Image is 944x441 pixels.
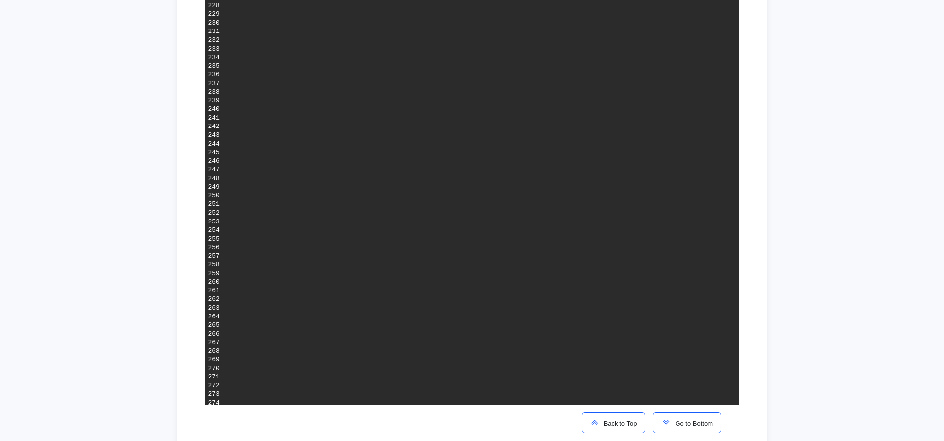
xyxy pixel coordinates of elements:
[208,381,220,390] div: 272
[653,412,721,433] button: Go to Bottom
[208,45,220,54] div: 233
[208,260,220,269] div: 258
[208,390,220,399] div: 273
[208,122,220,131] div: 242
[208,399,220,408] div: 274
[208,269,220,278] div: 259
[208,330,220,339] div: 266
[208,131,220,140] div: 243
[208,226,220,235] div: 254
[208,364,220,373] div: 270
[208,313,220,321] div: 264
[208,36,220,45] div: 232
[208,295,220,304] div: 262
[208,114,220,123] div: 241
[208,373,220,381] div: 271
[208,209,220,218] div: 252
[208,286,220,295] div: 261
[208,140,220,149] div: 244
[208,235,220,244] div: 255
[208,200,220,209] div: 251
[208,62,220,71] div: 235
[661,417,671,427] img: scroll-to-icon.svg
[671,420,713,427] span: Go to Bottom
[208,183,220,191] div: 249
[208,218,220,226] div: 253
[208,79,220,88] div: 237
[208,1,220,10] div: 228
[208,88,220,96] div: 238
[582,412,646,433] button: Back to Top
[208,148,220,157] div: 245
[208,105,220,114] div: 240
[208,27,220,36] div: 231
[208,19,220,28] div: 230
[208,304,220,313] div: 263
[590,417,600,427] img: scroll-to-icon.svg
[600,420,637,427] span: Back to Top
[208,338,220,347] div: 267
[208,165,220,174] div: 247
[208,243,220,252] div: 256
[208,174,220,183] div: 248
[208,157,220,166] div: 246
[208,96,220,105] div: 239
[208,347,220,356] div: 268
[208,321,220,330] div: 265
[208,70,220,79] div: 236
[208,53,220,62] div: 234
[208,191,220,200] div: 250
[208,278,220,286] div: 260
[208,355,220,364] div: 269
[208,252,220,261] div: 257
[208,10,220,19] div: 229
